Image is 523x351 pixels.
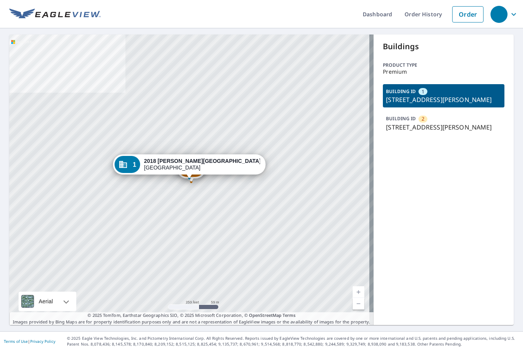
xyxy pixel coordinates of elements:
p: | [4,339,55,344]
div: Dropped pin, building 1, Commercial property, 2018 Covington Ave Simi Valley, CA 93065 [113,154,266,178]
a: Current Level 17, Zoom Out [353,298,364,310]
p: © 2025 Eagle View Technologies, Inc. and Pictometry International Corp. All Rights Reserved. Repo... [67,335,519,347]
span: © 2025 TomTom, Earthstar Geographics SIO, © 2025 Microsoft Corporation, © [87,312,295,319]
p: [STREET_ADDRESS][PERSON_NAME] [386,95,501,104]
img: EV Logo [9,9,101,20]
a: Order [452,6,484,22]
p: Premium [383,69,504,75]
a: Privacy Policy [30,339,55,344]
div: Aerial [19,292,76,311]
p: Buildings [383,41,504,52]
p: Images provided by Bing Maps are for property identification purposes only and are not a represen... [9,312,374,325]
a: Terms of Use [4,339,28,344]
div: Aerial [36,292,55,311]
a: Current Level 17, Zoom In [353,286,364,298]
a: OpenStreetMap [249,312,281,318]
span: 1 [133,162,136,168]
p: BUILDING ID [386,88,416,95]
a: Terms [283,312,295,318]
span: 2 [422,115,424,123]
strong: 2018 [PERSON_NAME][GEOGRAPHIC_DATA] [144,158,261,164]
div: [GEOGRAPHIC_DATA] [144,158,260,171]
p: [STREET_ADDRESS][PERSON_NAME] [386,123,501,132]
p: BUILDING ID [386,115,416,122]
p: Product type [383,62,504,69]
span: 1 [422,88,424,95]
